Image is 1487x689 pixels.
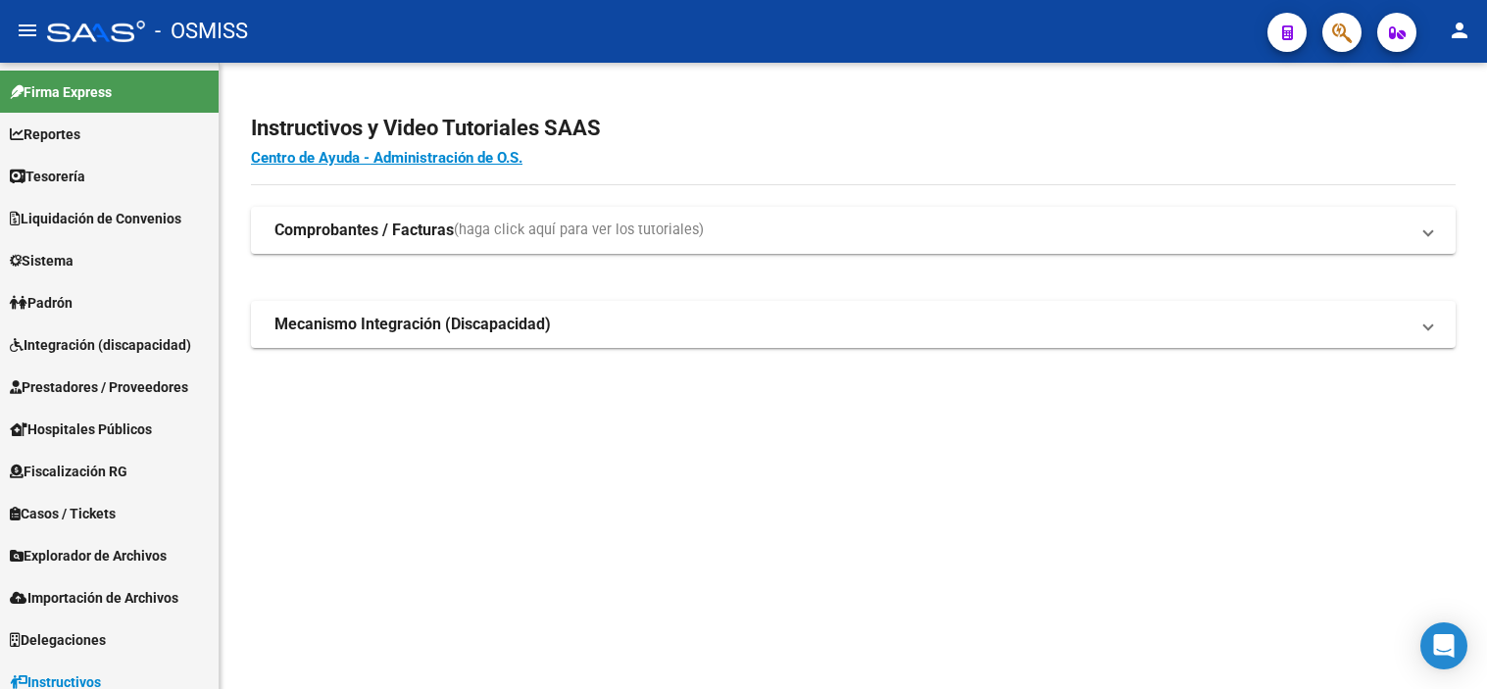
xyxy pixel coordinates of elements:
span: Fiscalización RG [10,461,127,482]
mat-icon: person [1448,19,1471,42]
mat-icon: menu [16,19,39,42]
span: Casos / Tickets [10,503,116,524]
span: Explorador de Archivos [10,545,167,566]
span: Reportes [10,123,80,145]
span: Importación de Archivos [10,587,178,609]
h2: Instructivos y Video Tutoriales SAAS [251,110,1456,147]
mat-expansion-panel-header: Comprobantes / Facturas(haga click aquí para ver los tutoriales) [251,207,1456,254]
span: Delegaciones [10,629,106,651]
strong: Comprobantes / Facturas [274,220,454,241]
strong: Mecanismo Integración (Discapacidad) [274,314,551,335]
span: Hospitales Públicos [10,418,152,440]
span: Prestadores / Proveedores [10,376,188,398]
span: Padrón [10,292,73,314]
a: Centro de Ayuda - Administración de O.S. [251,149,522,167]
span: Sistema [10,250,74,271]
span: (haga click aquí para ver los tutoriales) [454,220,704,241]
span: Tesorería [10,166,85,187]
mat-expansion-panel-header: Mecanismo Integración (Discapacidad) [251,301,1456,348]
span: Integración (discapacidad) [10,334,191,356]
span: - OSMISS [155,10,248,53]
span: Firma Express [10,81,112,103]
span: Liquidación de Convenios [10,208,181,229]
div: Open Intercom Messenger [1420,622,1467,669]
